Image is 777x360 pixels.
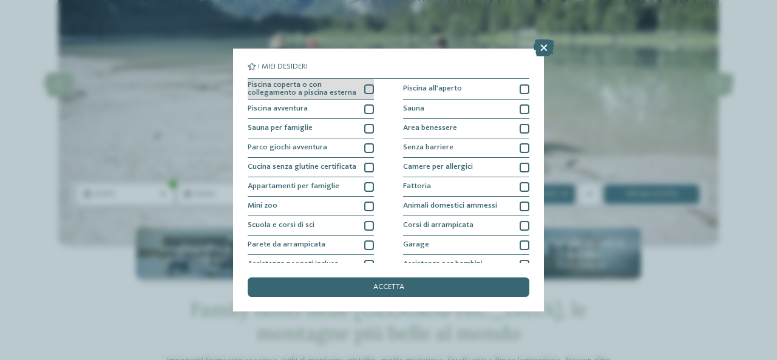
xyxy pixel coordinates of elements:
span: Scuola e corsi di sci [248,222,314,229]
span: Piscina coperta o con collegamento a piscina esterna [248,81,357,97]
span: Assistenza neonati inclusa [248,260,339,268]
span: Parete da arrampicata [248,241,325,249]
span: Fattoria [403,183,431,191]
span: Garage [403,241,429,249]
span: Animali domestici ammessi [403,202,497,210]
span: Piscina all'aperto [403,85,462,93]
span: Cucina senza glutine certificata [248,163,356,171]
span: Piscina avventura [248,105,308,113]
span: Sauna per famiglie [248,124,313,132]
span: Sauna [403,105,424,113]
span: accetta [373,284,404,291]
span: Appartamenti per famiglie [248,183,339,191]
span: Assistenza per bambini [403,260,483,268]
span: Corsi di arrampicata [403,222,473,229]
span: Mini zoo [248,202,277,210]
span: Senza barriere [403,144,453,152]
span: Area benessere [403,124,457,132]
span: I miei desideri [258,63,308,71]
span: Parco giochi avventura [248,144,327,152]
span: Camere per allergici [403,163,473,171]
